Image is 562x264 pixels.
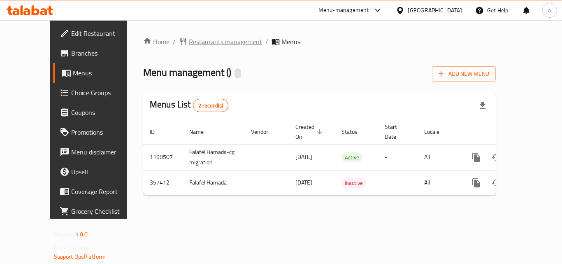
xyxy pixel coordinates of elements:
span: Menu disclaimer [71,147,137,157]
td: 1190507 [143,144,183,170]
a: Choice Groups [53,83,144,103]
div: [GEOGRAPHIC_DATA] [408,6,462,15]
span: Edit Restaurant [71,28,137,38]
span: Get support on: [54,243,92,254]
span: Version: [54,229,74,240]
button: Change Status [486,147,506,167]
span: Locale [424,127,450,137]
span: Choice Groups [71,88,137,98]
button: more [467,173,486,193]
a: Edit Restaurant [53,23,144,43]
th: Actions [460,119,552,145]
td: 357412 [143,170,183,195]
li: / [173,37,176,47]
td: All [418,170,460,195]
a: Branches [53,43,144,63]
a: Promotions [53,122,144,142]
span: Menus [281,37,300,47]
button: Add New Menu [432,66,496,82]
span: Add New Menu [439,69,489,79]
td: - [378,144,418,170]
span: [DATE] [295,152,312,162]
td: All [418,144,460,170]
div: Active [341,152,362,162]
button: more [467,147,486,167]
span: Branches [71,48,137,58]
span: Status [341,127,368,137]
span: Start Date [385,122,408,142]
td: - [378,170,418,195]
a: Menus [53,63,144,83]
nav: breadcrumb [143,37,496,47]
a: Coverage Report [53,182,144,201]
span: Promotions [71,127,137,137]
span: Coupons [71,107,137,117]
h2: Menus List [150,98,228,112]
span: ID [150,127,165,137]
div: Total records count [193,99,229,112]
button: Change Status [486,173,506,193]
a: Home [143,37,170,47]
span: Menus [73,68,137,78]
td: Falafel Hamada-cg migration [183,144,244,170]
table: enhanced table [143,119,552,196]
a: Support.OpsPlatform [54,251,106,262]
a: Menu disclaimer [53,142,144,162]
span: a [548,6,551,15]
span: Upsell [71,167,137,177]
span: Created On [295,122,325,142]
span: Menu management ( ) [143,63,231,82]
span: 2 record(s) [193,102,228,110]
span: Coverage Report [71,187,137,196]
span: Active [341,153,362,162]
span: Inactive [341,178,366,188]
span: Name [189,127,214,137]
span: Vendor [251,127,279,137]
a: Coupons [53,103,144,122]
a: Upsell [53,162,144,182]
span: Grocery Checklist [71,206,137,216]
a: Restaurants management [179,37,262,47]
div: Export file [473,96,492,115]
td: Falafel Hamada [183,170,244,195]
span: 1.0.0 [75,229,88,240]
div: Menu-management [318,5,369,15]
a: Grocery Checklist [53,201,144,221]
span: [DATE] [295,177,312,188]
span: Restaurants management [189,37,262,47]
li: / [265,37,268,47]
